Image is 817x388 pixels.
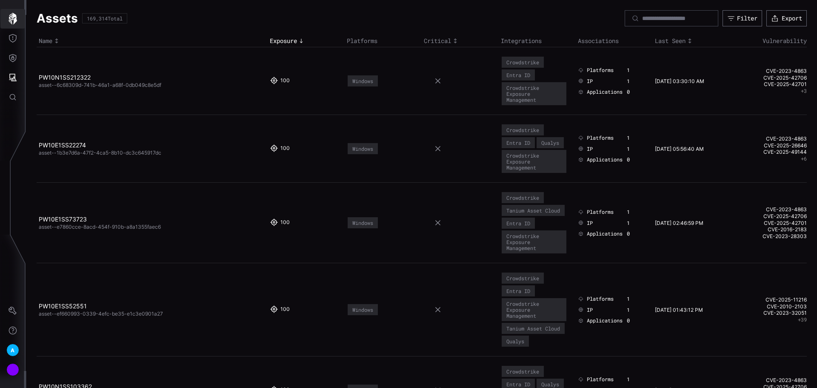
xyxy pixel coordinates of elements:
[587,67,614,74] span: Platforms
[627,230,644,237] div: 0
[627,156,644,163] div: 0
[352,307,373,313] div: Windows
[655,307,703,313] time: [DATE] 01:43:12 PM
[723,10,762,26] button: Filter
[737,14,757,22] div: Filter
[352,78,373,84] div: Windows
[506,288,530,294] div: Entra ID
[587,89,623,95] span: Applications
[0,340,25,360] button: A
[655,37,728,45] div: Toggle sort direction
[345,35,422,47] th: Platforms
[627,317,644,324] div: 0
[352,146,373,152] div: Windows
[627,67,644,74] div: 1
[39,302,87,310] a: PW10E1SS52551
[587,376,614,383] span: Platforms
[87,16,123,21] div: 169,314 Total
[732,296,807,303] a: CVE-2025-11216
[11,346,14,355] span: A
[352,220,373,226] div: Windows
[732,213,807,220] a: CVE-2025-42706
[280,306,287,313] div: 100
[587,296,614,302] span: Platforms
[732,220,807,227] a: CVE-2025-42701
[541,140,559,146] div: Qualys
[627,307,644,313] div: 1
[39,37,266,45] div: Toggle sort direction
[730,35,807,47] th: Vulnerability
[655,146,704,152] time: [DATE] 05:56:40 AM
[732,226,807,233] a: CVE-2016-2183
[801,155,807,162] button: +6
[732,142,807,149] a: CVE-2025-26646
[506,368,539,374] div: Crowdstrike
[732,206,807,213] a: CVE-2023-4863
[280,145,287,152] div: 100
[627,89,644,95] div: 0
[587,307,593,313] span: IP
[732,310,807,316] a: CVE-2023-32051
[39,149,161,156] span: asset--1b3e7d6a-47f2-4ca5-8b10-dc3c645917dc
[506,59,539,65] div: Crowdstrike
[655,220,703,226] time: [DATE] 02:46:59 PM
[424,37,497,45] div: Toggle sort direction
[506,207,560,213] div: Tanium Asset Cloud
[506,381,530,387] div: Entra ID
[627,135,644,141] div: 1
[732,68,807,75] a: CVE-2023-4863
[39,74,91,81] a: PW10N1SS212322
[506,325,560,331] div: Tanium Asset Cloud
[39,216,87,223] a: PW10E1SS73723
[506,140,530,146] div: Entra ID
[541,381,559,387] div: Qualys
[801,88,807,95] button: +3
[627,78,644,85] div: 1
[506,72,530,78] div: Entra ID
[39,310,163,317] span: asset--ef660993-0339-4efc-be35-e1c3e0901a27
[587,146,593,152] span: IP
[655,78,704,84] time: [DATE] 03:30:10 AM
[732,149,807,155] a: CVE-2025-49144
[587,230,623,237] span: Applications
[506,233,562,251] div: Crowdstrike Exposure Management
[798,316,807,323] button: +39
[627,209,644,216] div: 1
[39,141,86,149] a: PW10E1SS22274
[732,81,807,88] a: CVE-2025-42701
[506,85,562,103] div: Crowdstrike Exposure Management
[587,209,614,216] span: Platforms
[587,78,593,85] span: IP
[587,135,614,141] span: Platforms
[627,220,644,227] div: 1
[766,10,807,26] button: Export
[280,219,287,227] div: 100
[37,11,78,26] h1: Assets
[506,220,530,226] div: Entra ID
[39,82,161,88] span: asset--6c68309d-741b-46a1-a68f-0db049c8e5df
[627,376,644,383] div: 1
[506,338,524,344] div: Qualys
[732,303,807,310] a: CVE-2010-2103
[732,233,807,240] a: CVE-2023-28303
[732,75,807,81] a: CVE-2025-42706
[627,296,644,302] div: 1
[732,135,807,142] a: CVE-2023-4863
[627,146,644,152] div: 1
[587,317,623,324] span: Applications
[280,77,287,85] div: 100
[732,377,807,384] a: CVE-2023-4863
[506,195,539,201] div: Crowdstrike
[506,127,539,133] div: Crowdstrike
[587,220,593,227] span: IP
[506,152,562,170] div: Crowdstrike Exposure Management
[576,35,653,47] th: Associations
[39,224,161,230] span: asset--e7860cce-8acd-454f-910b-a8a1355faec6
[587,156,623,163] span: Applications
[499,35,576,47] th: Integrations
[506,301,562,319] div: Crowdstrike Exposure Management
[270,37,343,45] div: Toggle sort direction
[506,275,539,281] div: Crowdstrike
